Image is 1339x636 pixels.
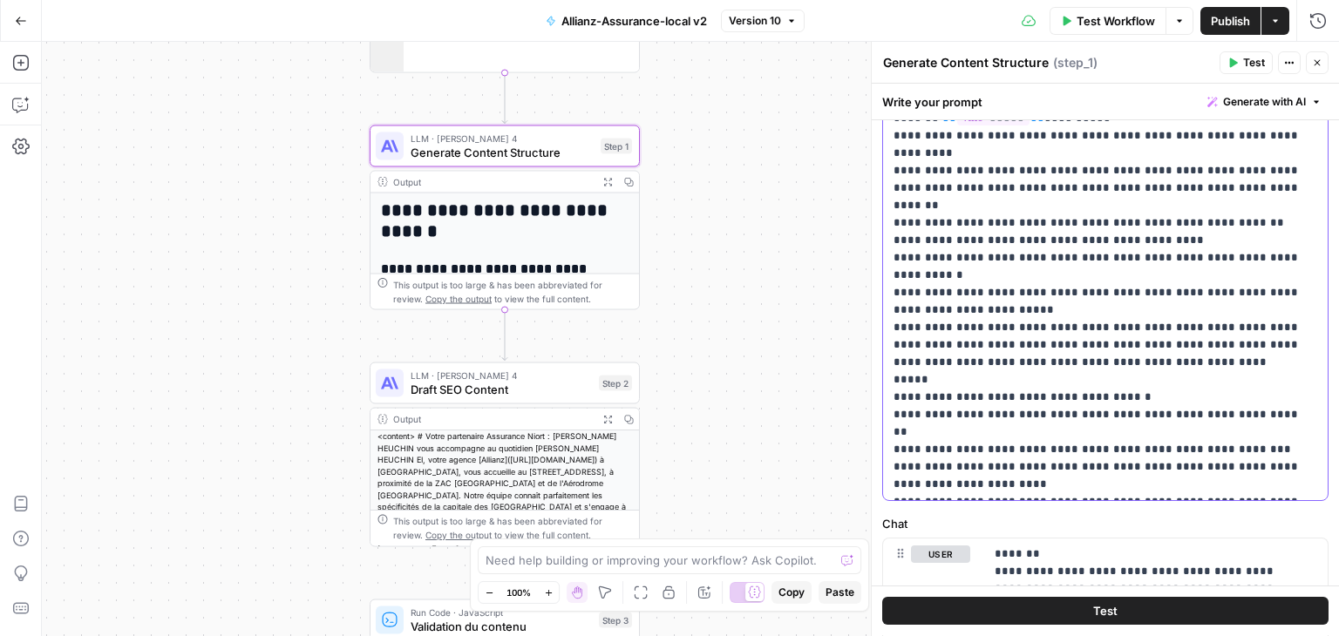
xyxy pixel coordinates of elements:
textarea: Generate Content Structure [883,54,1049,71]
span: Allianz-Assurance-local v2 [561,12,707,30]
button: Test [882,598,1329,626]
span: Copy [778,585,805,600]
span: Version 10 [729,13,781,29]
span: Publish [1211,12,1250,30]
div: Output [393,175,592,189]
div: Step 1 [601,139,632,154]
button: Paste [819,581,861,604]
button: Test [1220,51,1273,74]
span: Test [1093,603,1118,620]
span: Copy the output [425,531,492,541]
span: Validation du contenu [411,618,592,635]
button: Allianz-Assurance-local v2 [535,7,717,35]
span: Test Workflow [1077,12,1155,30]
div: This output is too large & has been abbreviated for review. to view the full content. [393,515,632,543]
button: user [911,545,970,563]
span: Generate Content Structure [411,144,594,161]
span: 100% [506,585,531,599]
button: Publish [1200,7,1261,35]
label: Chat [882,515,1329,532]
div: LLM · [PERSON_NAME] 4Draft SEO ContentStep 2Output<content> # Votre partenaire Assurance Niort : ... [370,362,640,547]
button: Copy [771,581,812,604]
div: Output [393,412,592,426]
div: Write your prompt [872,84,1339,119]
g: Edge from step_11 to step_1 [502,72,507,123]
span: Generate with AI [1223,94,1306,110]
span: Test [1243,55,1265,71]
button: Version 10 [721,10,805,32]
span: Run Code · JavaScript [411,606,592,619]
span: LLM · [PERSON_NAME] 4 [411,369,592,382]
button: Generate with AI [1200,91,1329,113]
span: Paste [826,585,854,600]
button: Test Workflow [1050,7,1166,35]
span: LLM · [PERSON_NAME] 4 [411,132,594,145]
span: ( step_1 ) [1053,54,1098,71]
div: This output is too large & has been abbreviated for review. to view the full content. [393,278,632,306]
span: Copy the output [425,294,492,304]
span: Draft SEO Content [411,381,592,398]
g: Edge from step_1 to step_2 [502,309,507,360]
div: Step 3 [599,612,632,628]
div: Step 2 [599,376,632,391]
